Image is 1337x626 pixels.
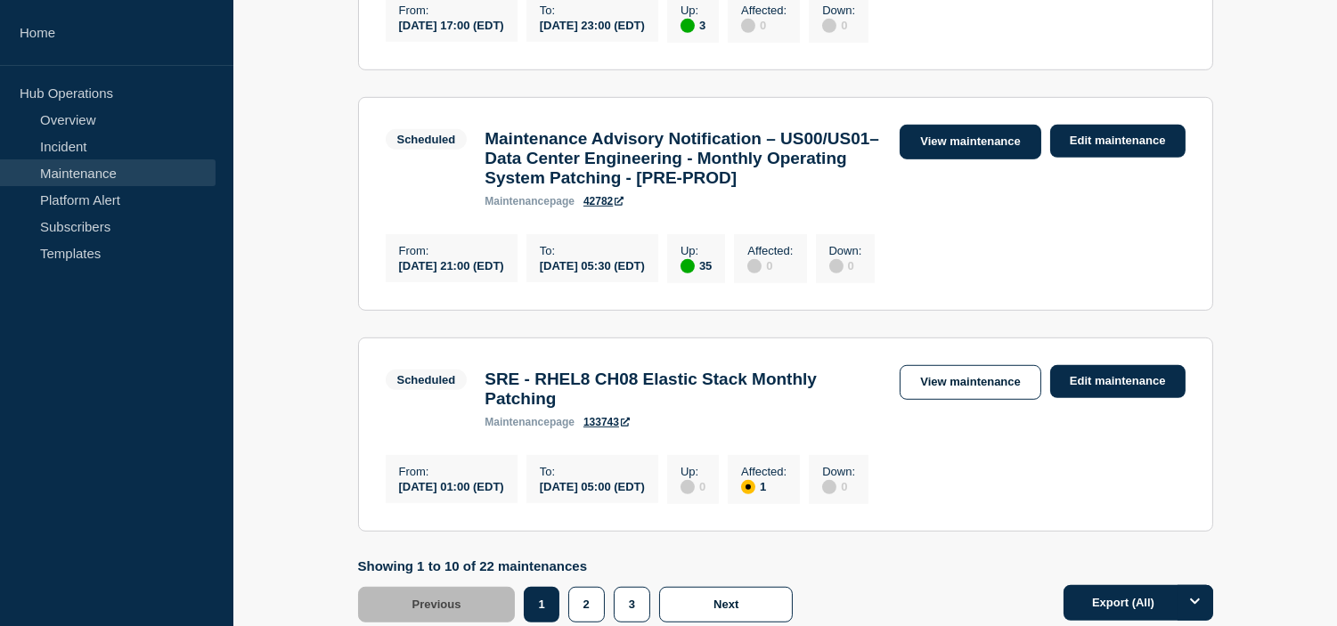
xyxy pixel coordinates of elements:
button: 3 [614,587,650,622]
p: Affected : [747,244,793,257]
p: Down : [829,244,862,257]
div: [DATE] 17:00 (EDT) [399,17,504,32]
p: To : [540,244,645,257]
div: 3 [681,17,705,33]
p: Down : [822,465,855,478]
p: From : [399,4,504,17]
p: From : [399,465,504,478]
p: To : [540,465,645,478]
p: To : [540,4,645,17]
span: Next [713,598,738,611]
div: disabled [741,19,755,33]
p: Up : [681,244,712,257]
p: Affected : [741,465,787,478]
p: From : [399,244,504,257]
h3: Maintenance Advisory Notification – US00/US01– Data Center Engineering - Monthly Operating System... [485,129,882,188]
span: maintenance [485,195,550,207]
div: disabled [747,259,762,273]
button: Export (All) [1064,585,1213,621]
p: Up : [681,4,705,17]
p: Up : [681,465,705,478]
div: up [681,19,695,33]
button: Options [1178,585,1213,621]
div: disabled [681,480,695,494]
div: Scheduled [397,373,456,386]
a: 133743 [583,416,630,428]
div: 0 [747,257,793,273]
div: [DATE] 21:00 (EDT) [399,257,504,272]
a: Edit maintenance [1050,125,1186,158]
div: 0 [822,478,855,494]
div: 0 [829,257,862,273]
div: 35 [681,257,712,273]
p: Showing 1 to 10 of 22 maintenances [358,558,803,573]
div: disabled [829,259,844,273]
span: maintenance [485,416,550,428]
span: Previous [412,598,461,611]
a: Edit maintenance [1050,365,1186,398]
div: up [681,259,695,273]
div: disabled [822,19,836,33]
div: [DATE] 23:00 (EDT) [540,17,645,32]
div: 0 [822,17,855,33]
button: Previous [358,587,516,622]
a: View maintenance [900,365,1040,400]
div: [DATE] 05:00 (EDT) [540,478,645,493]
h3: SRE - RHEL8 CH08 Elastic Stack Monthly Patching [485,370,882,409]
div: affected [741,480,755,494]
a: View maintenance [900,125,1040,159]
button: Next [659,587,793,622]
div: 0 [741,17,787,33]
button: 1 [524,587,558,622]
p: page [485,195,575,207]
div: [DATE] 05:30 (EDT) [540,257,645,272]
div: 1 [741,478,787,494]
p: Affected : [741,4,787,17]
p: Down : [822,4,855,17]
div: [DATE] 01:00 (EDT) [399,478,504,493]
button: 2 [568,587,605,622]
div: disabled [822,480,836,494]
div: Scheduled [397,133,456,146]
a: 42782 [583,195,624,207]
p: page [485,416,575,428]
div: 0 [681,478,705,494]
